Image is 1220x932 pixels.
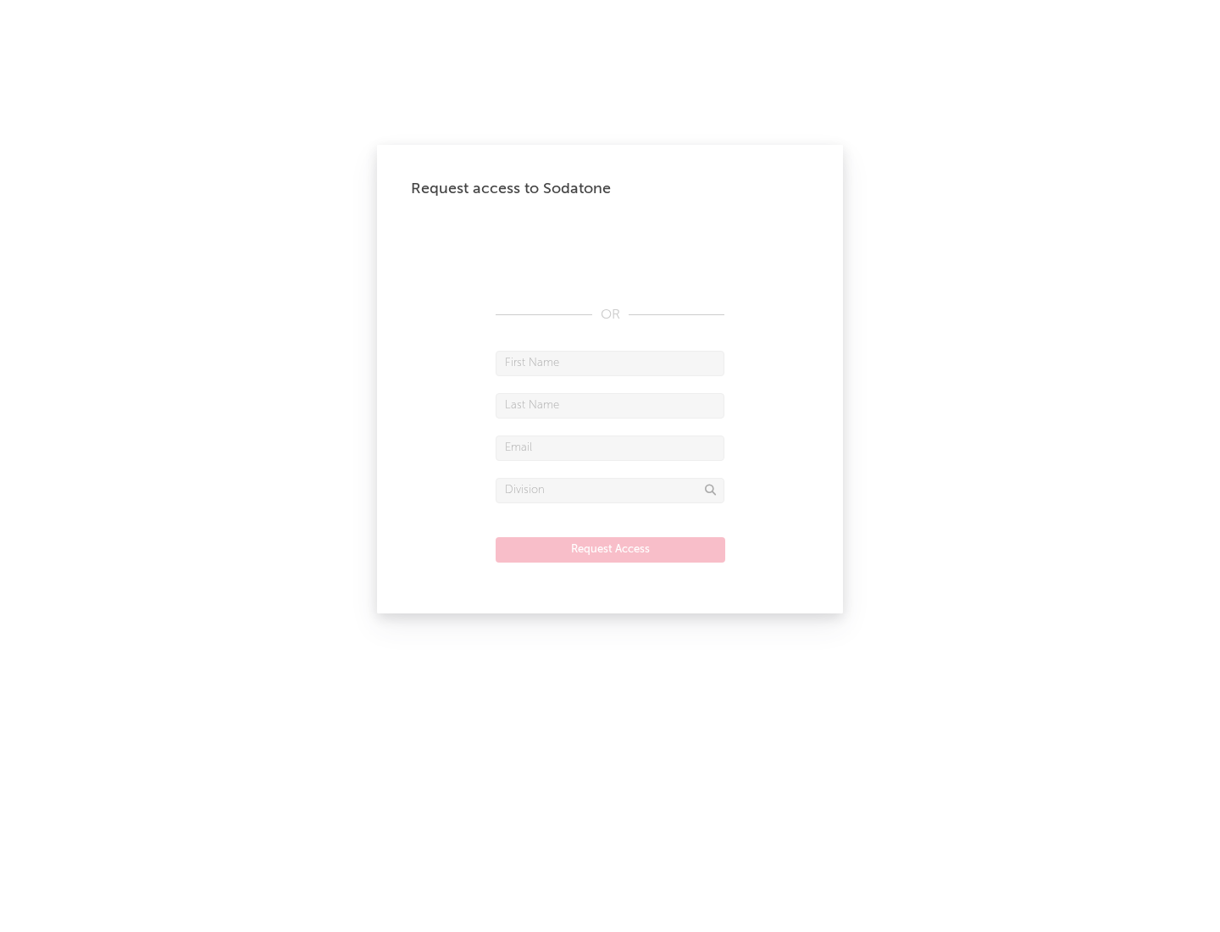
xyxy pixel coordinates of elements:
div: Request access to Sodatone [411,179,809,199]
input: Division [496,478,724,503]
div: OR [496,305,724,325]
button: Request Access [496,537,725,563]
input: First Name [496,351,724,376]
input: Email [496,435,724,461]
input: Last Name [496,393,724,419]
